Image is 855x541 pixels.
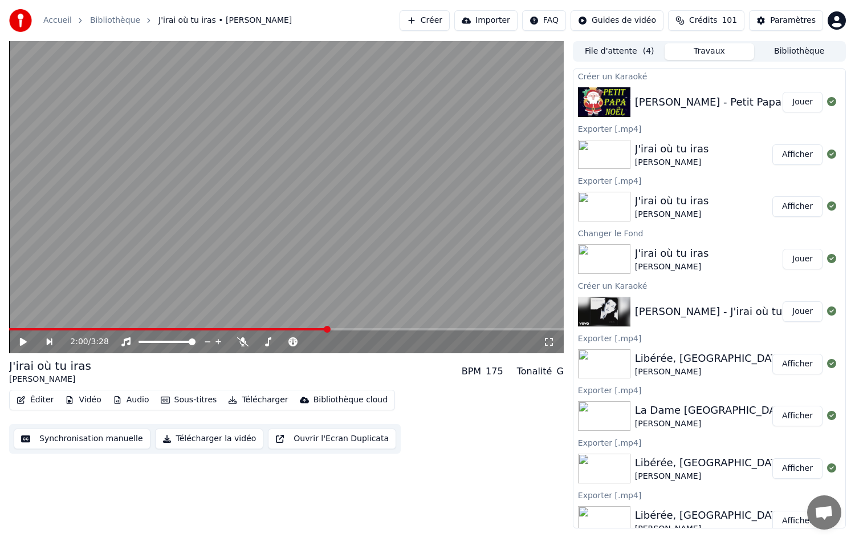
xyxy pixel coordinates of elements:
button: FAQ [522,10,566,31]
span: 101 [722,15,737,26]
div: Exporter [.mp4] [573,383,845,397]
div: Tonalité [517,365,552,378]
div: Bibliothèque cloud [313,394,388,406]
button: Ouvrir l'Ecran Duplicata [268,429,396,449]
div: / [70,336,97,348]
button: Créer [400,10,450,31]
div: [PERSON_NAME] [635,418,792,430]
div: Exporter [.mp4] [573,488,845,502]
button: Travaux [665,43,755,60]
div: Libérée, [GEOGRAPHIC_DATA] [635,455,787,471]
div: BPM [462,365,481,378]
div: [PERSON_NAME] [635,471,787,482]
button: Jouer [783,92,823,112]
div: Changer le Fond [573,226,845,240]
button: Synchronisation manuelle [14,429,150,449]
div: Créer un Karaoké [573,69,845,83]
span: ( 4 ) [643,46,654,57]
div: Ouvrir le chat [807,495,841,530]
button: Jouer [783,249,823,269]
div: Exporter [.mp4] [573,435,845,449]
div: [PERSON_NAME] [635,523,787,535]
button: Importer [454,10,518,31]
button: Jouer [783,301,823,322]
span: 3:28 [91,336,108,348]
div: [PERSON_NAME] - J'irai où tu iras [635,304,804,320]
div: Libérée, [GEOGRAPHIC_DATA] [635,507,787,523]
div: La Dame [GEOGRAPHIC_DATA] [635,402,792,418]
div: [PERSON_NAME] [635,157,709,168]
button: Audio [108,392,154,408]
div: Exporter [.mp4] [573,173,845,187]
div: [PERSON_NAME] [635,366,787,378]
button: Afficher [772,458,823,479]
div: Exporter [.mp4] [573,122,845,135]
div: G [556,365,563,378]
button: Afficher [772,196,823,217]
div: [PERSON_NAME] - Petit Papa [DATE] [635,94,820,110]
div: J'irai où tu iras [635,193,709,209]
div: J'irai où tu iras [9,358,91,374]
button: Afficher [772,144,823,165]
button: File d'attente [575,43,665,60]
button: Vidéo [60,392,105,408]
button: Sous-titres [156,392,222,408]
span: Crédits [689,15,717,26]
div: Créer un Karaoké [573,278,845,292]
div: Exporter [.mp4] [573,331,845,345]
button: Paramètres [749,10,823,31]
div: Paramètres [770,15,816,26]
div: 175 [486,365,503,378]
button: Télécharger la vidéo [155,429,264,449]
div: J'irai où tu iras [635,245,709,261]
div: J'irai où tu iras [635,141,709,157]
button: Crédits101 [668,10,744,31]
button: Afficher [772,406,823,426]
img: youka [9,9,32,32]
button: Guides de vidéo [571,10,663,31]
button: Bibliothèque [754,43,844,60]
button: Éditer [12,392,58,408]
div: [PERSON_NAME] [635,209,709,220]
button: Afficher [772,511,823,531]
span: J'irai où tu iras • [PERSON_NAME] [158,15,292,26]
a: Bibliothèque [90,15,140,26]
div: [PERSON_NAME] [635,261,709,273]
button: Afficher [772,354,823,374]
button: Télécharger [223,392,292,408]
span: 2:00 [70,336,88,348]
a: Accueil [43,15,72,26]
div: Libérée, [GEOGRAPHIC_DATA] [635,350,787,366]
div: [PERSON_NAME] [9,374,91,385]
nav: breadcrumb [43,15,292,26]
